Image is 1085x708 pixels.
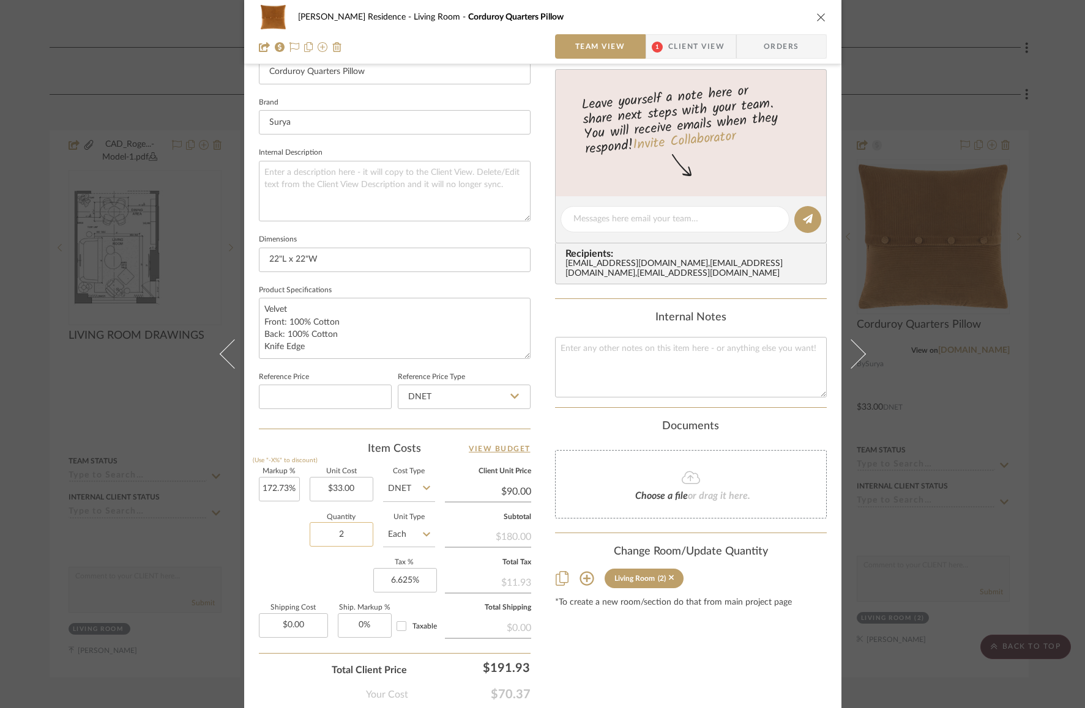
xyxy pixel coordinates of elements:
[408,687,531,702] span: $70.37
[398,374,465,380] label: Reference Price Type
[259,287,332,293] label: Product Specifications
[259,374,309,380] label: Reference Price
[445,525,531,547] div: $180.00
[259,110,531,135] input: Enter Brand
[413,655,535,680] div: $191.93
[555,545,827,559] div: Change Room/Update Quantity
[445,616,531,638] div: $0.00
[259,100,278,106] label: Brand
[259,441,531,456] div: Item Costs
[259,468,300,474] label: Markup %
[259,150,323,156] label: Internal Description
[259,5,288,29] img: 934d66e3-4e7b-4854-a524-bbf98fc98910_48x40.jpg
[445,605,531,611] label: Total Shipping
[614,574,655,583] div: Living Room
[332,663,407,677] span: Total Client Price
[414,13,468,21] span: Living Room
[668,34,725,59] span: Client View
[332,42,342,52] img: Remove from project
[688,491,750,501] span: or drag it here.
[468,13,564,21] span: Corduroy Quarters Pillow
[750,34,813,59] span: Orders
[469,441,531,456] a: View Budget
[555,598,827,608] div: *To create a new room/section do that from main project page
[658,574,666,583] div: (2)
[555,311,827,325] div: Internal Notes
[259,605,328,611] label: Shipping Cost
[445,570,531,592] div: $11.93
[259,237,297,243] label: Dimensions
[383,514,435,520] label: Unit Type
[635,491,688,501] span: Choose a file
[632,126,736,157] a: Invite Collaborator
[565,248,821,259] span: Recipients:
[575,34,625,59] span: Team View
[565,259,821,279] div: [EMAIL_ADDRESS][DOMAIN_NAME] , [EMAIL_ADDRESS][DOMAIN_NAME] , [EMAIL_ADDRESS][DOMAIN_NAME]
[652,42,663,53] span: 1
[445,514,531,520] label: Subtotal
[553,78,828,160] div: Leave yourself a note here or share next steps with your team. You will receive emails when they ...
[412,622,437,630] span: Taxable
[383,468,435,474] label: Cost Type
[310,514,373,520] label: Quantity
[259,60,531,84] input: Enter Item Name
[310,468,373,474] label: Unit Cost
[445,559,531,566] label: Total Tax
[366,687,408,702] span: Your Cost
[816,12,827,23] button: close
[338,605,392,611] label: Ship. Markup %
[555,420,827,433] div: Documents
[445,468,531,474] label: Client Unit Price
[298,13,414,21] span: [PERSON_NAME] Residence
[373,559,435,566] label: Tax %
[259,248,531,272] input: Enter the dimensions of this item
